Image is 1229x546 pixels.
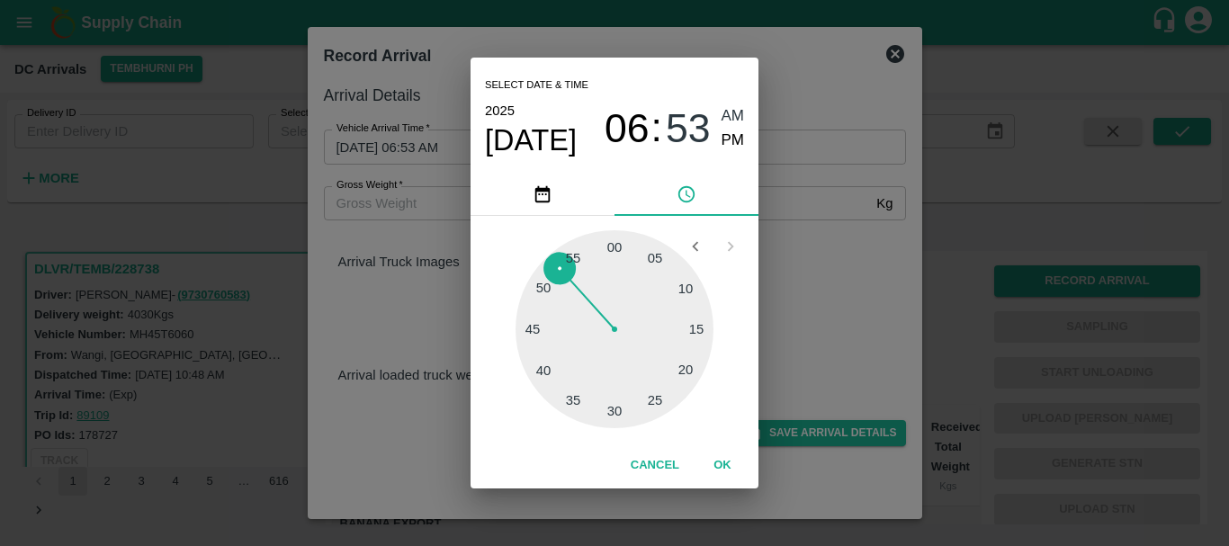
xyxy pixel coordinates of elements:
[722,104,745,129] button: AM
[605,104,650,152] button: 06
[694,450,751,481] button: OK
[666,104,711,152] button: 53
[485,99,515,122] button: 2025
[485,122,577,158] button: [DATE]
[471,173,614,216] button: pick date
[678,229,713,264] button: Open previous view
[722,129,745,153] button: PM
[651,104,662,152] span: :
[614,173,758,216] button: pick time
[485,72,588,99] span: Select date & time
[666,105,711,152] span: 53
[605,105,650,152] span: 06
[623,450,686,481] button: Cancel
